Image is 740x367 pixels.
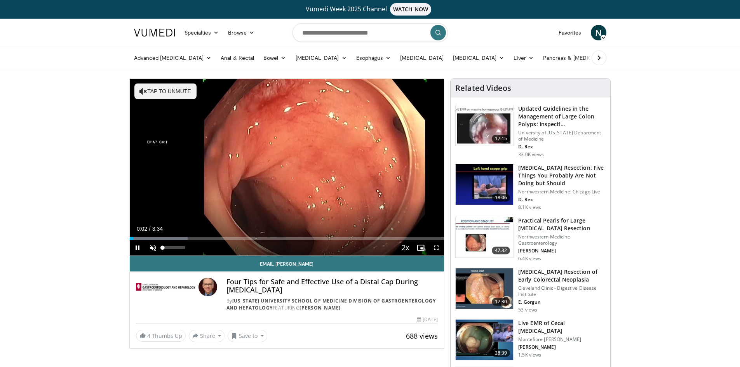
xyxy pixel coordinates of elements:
[189,330,225,342] button: Share
[456,217,513,257] img: 0daeedfc-011e-4156-8487-34fa55861f89.150x105_q85_crop-smart_upscale.jpg
[226,297,438,311] div: By FEATURING
[538,50,629,66] a: Pancreas & [MEDICAL_DATA]
[130,237,444,240] div: Progress Bar
[223,25,259,40] a: Browse
[152,226,163,232] span: 3:34
[130,256,444,271] a: Email [PERSON_NAME]
[448,50,509,66] a: [MEDICAL_DATA]
[492,247,510,254] span: 47:32
[455,164,606,210] a: 18:06 [MEDICAL_DATA] Resection: Five Things You Probably Are Not Doing but Should Northwestern Me...
[226,297,436,311] a: [US_STATE] University School of Medicine Division of Gastroenterology and Hepatology
[226,278,438,294] h4: Four Tips for Safe and Effective Use of a Distal Cap During [MEDICAL_DATA]
[492,298,510,306] span: 17:30
[518,151,544,158] p: 33.0K views
[518,319,606,335] h3: Live EMR of Cecal [MEDICAL_DATA]
[456,320,513,360] img: c5b96632-e599-40e7-9704-3d2ea409a092.150x105_q85_crop-smart_upscale.jpg
[518,256,541,262] p: 6.4K views
[492,349,510,357] span: 28:39
[135,3,605,16] a: Vumedi Week 2025 ChannelWATCH NOW
[518,299,606,305] p: E. Gorgun
[198,278,217,296] img: Avatar
[492,135,510,143] span: 17:15
[492,194,510,202] span: 18:06
[180,25,224,40] a: Specialties
[591,25,606,40] a: N
[259,50,291,66] a: Bowel
[299,304,341,311] a: [PERSON_NAME]
[554,25,586,40] a: Favorites
[228,330,267,342] button: Save to
[518,344,606,350] p: [PERSON_NAME]
[518,217,606,232] h3: Practical Pearls for Large [MEDICAL_DATA] Resection
[130,240,145,256] button: Pause
[417,316,438,323] div: [DATE]
[291,50,352,66] a: [MEDICAL_DATA]
[456,105,513,146] img: dfcfcb0d-b871-4e1a-9f0c-9f64970f7dd8.150x105_q85_crop-smart_upscale.jpg
[149,226,151,232] span: /
[518,164,606,187] h3: [MEDICAL_DATA] Resection: Five Things You Probably Are Not Doing but Should
[518,248,606,254] p: [PERSON_NAME]
[518,234,606,246] p: Northwestern Medicine Gastroenterology
[518,285,606,297] p: Cleveland Clinic - Digestive Disease Institute
[518,197,606,203] p: D. Rex
[136,330,186,342] a: 4 Thumbs Up
[455,268,606,313] a: 17:30 [MEDICAL_DATA] Resection of Early Colorectal Neoplasia Cleveland Clinic - Digestive Disease...
[518,307,537,313] p: 53 views
[145,240,161,256] button: Unmute
[136,278,195,296] img: Indiana University School of Medicine Division of Gastroenterology and Hepatology
[134,83,197,99] button: Tap to unmute
[456,164,513,205] img: 264924ef-8041-41fd-95c4-78b943f1e5b5.150x105_q85_crop-smart_upscale.jpg
[163,246,185,249] div: Volume Level
[518,144,606,150] p: D. Rex
[455,319,606,360] a: 28:39 Live EMR of Cecal [MEDICAL_DATA] Montefiore [PERSON_NAME] [PERSON_NAME] 1.5K views
[518,105,606,128] h3: Updated Guidelines in the Management of Large Colon Polyps: Inspecti…
[390,3,431,16] span: WATCH NOW
[147,332,150,339] span: 4
[395,50,448,66] a: [MEDICAL_DATA]
[134,29,175,37] img: VuMedi Logo
[413,240,428,256] button: Enable picture-in-picture mode
[518,204,541,210] p: 8.1K views
[509,50,538,66] a: Liver
[456,268,513,309] img: 2f3204fc-fe9c-4e55-bbc2-21ba8c8e5b61.150x105_q85_crop-smart_upscale.jpg
[518,189,606,195] p: Northwestern Medicine: Chicago Live
[428,240,444,256] button: Fullscreen
[518,268,606,284] h3: [MEDICAL_DATA] Resection of Early Colorectal Neoplasia
[216,50,259,66] a: Anal & Rectal
[455,217,606,262] a: 47:32 Practical Pearls for Large [MEDICAL_DATA] Resection Northwestern Medicine Gastroenterology ...
[130,79,444,256] video-js: Video Player
[293,23,448,42] input: Search topics, interventions
[455,105,606,158] a: 17:15 Updated Guidelines in the Management of Large Colon Polyps: Inspecti… University of [US_STA...
[518,130,606,142] p: University of [US_STATE] Department of Medicine
[352,50,396,66] a: Esophagus
[406,331,438,341] span: 688 views
[518,336,606,343] p: Montefiore [PERSON_NAME]
[129,50,216,66] a: Advanced [MEDICAL_DATA]
[397,240,413,256] button: Playback Rate
[137,226,147,232] span: 0:02
[518,352,541,358] p: 1.5K views
[455,83,511,93] h4: Related Videos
